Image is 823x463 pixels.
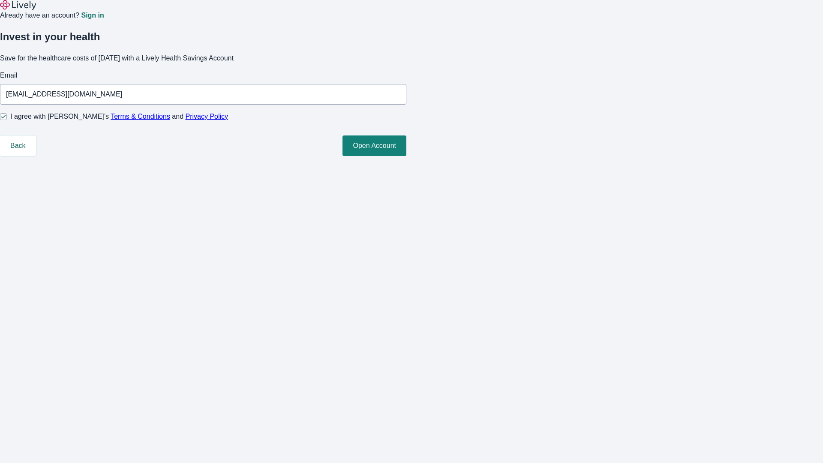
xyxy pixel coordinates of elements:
span: I agree with [PERSON_NAME]’s and [10,111,228,122]
a: Privacy Policy [186,113,228,120]
a: Terms & Conditions [111,113,170,120]
a: Sign in [81,12,104,19]
button: Open Account [342,135,406,156]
